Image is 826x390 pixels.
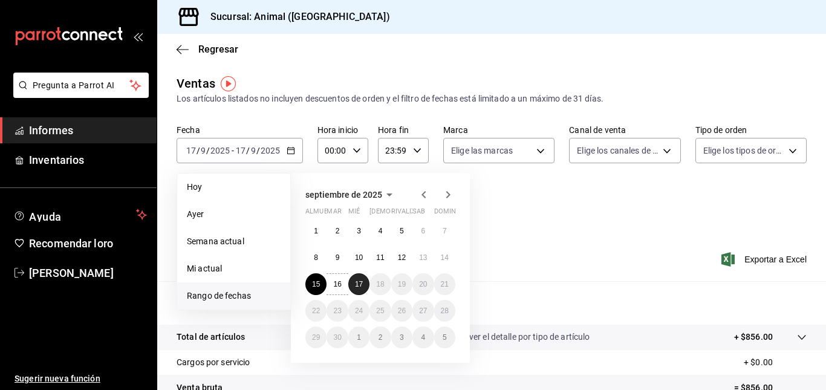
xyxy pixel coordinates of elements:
[421,227,425,235] abbr: 6 de septiembre de 2025
[250,146,256,155] input: --
[235,146,246,155] input: --
[348,220,369,242] button: 3 de septiembre de 2025
[419,280,427,288] font: 20
[357,333,361,342] abbr: 1 de octubre de 2025
[412,220,434,242] button: 6 de septiembre de 2025
[312,280,320,288] abbr: 15 de septiembre de 2025
[419,253,427,262] font: 13
[187,291,251,301] font: Rango de fechas
[369,207,441,220] abbr: jueves
[355,280,363,288] font: 17
[391,247,412,268] button: 12 de septiembre de 2025
[177,76,215,91] font: Ventas
[355,307,363,315] font: 24
[198,44,238,55] font: Regresar
[379,227,383,235] font: 4
[327,300,348,322] button: 23 de septiembre de 2025
[333,307,341,315] font: 23
[206,146,210,155] font: /
[355,280,363,288] abbr: 17 de septiembre de 2025
[419,307,427,315] font: 27
[232,146,234,155] font: -
[379,227,383,235] abbr: 4 de septiembre de 2025
[577,146,674,155] font: Elige los canales de venta
[305,187,397,202] button: septiembre de 2025
[434,247,455,268] button: 14 de septiembre de 2025
[348,327,369,348] button: 1 de octubre de 2025
[434,207,463,215] font: dominio
[376,253,384,262] abbr: 11 de septiembre de 2025
[327,220,348,242] button: 2 de septiembre de 2025
[412,207,425,215] font: sab
[260,146,281,155] input: ----
[369,207,441,215] font: [DEMOGRAPHIC_DATA]
[305,220,327,242] button: 1 de septiembre de 2025
[314,227,318,235] font: 1
[434,220,455,242] button: 7 de septiembre de 2025
[443,125,468,135] font: Marca
[419,307,427,315] abbr: 27 de septiembre de 2025
[441,307,449,315] font: 28
[333,307,341,315] abbr: 23 de septiembre de 2025
[398,307,406,315] font: 26
[348,273,369,295] button: 17 de septiembre de 2025
[314,253,318,262] font: 8
[312,333,320,342] abbr: 29 de septiembre de 2025
[187,209,204,219] font: Ayer
[327,207,341,220] abbr: martes
[398,253,406,262] font: 12
[29,210,62,223] font: Ayuda
[369,300,391,322] button: 25 de septiembre de 2025
[419,253,427,262] abbr: 13 de septiembre de 2025
[379,333,383,342] font: 2
[8,88,149,100] a: Pregunta a Parrot AI
[177,94,603,103] font: Los artículos listados no incluyen descuentos de orden y el filtro de fechas está limitado a un m...
[348,247,369,268] button: 10 de septiembre de 2025
[443,333,447,342] abbr: 5 de octubre de 2025
[357,227,361,235] font: 3
[400,333,404,342] abbr: 3 de octubre de 2025
[29,124,73,137] font: Informes
[441,253,449,262] abbr: 14 de septiembre de 2025
[186,146,197,155] input: --
[421,227,425,235] font: 6
[197,146,200,155] font: /
[744,255,807,264] font: Exportar a Excel
[391,300,412,322] button: 26 de septiembre de 2025
[441,280,449,288] abbr: 21 de septiembre de 2025
[724,252,807,267] button: Exportar a Excel
[441,307,449,315] abbr: 28 de septiembre de 2025
[569,125,626,135] font: Canal de venta
[441,280,449,288] font: 21
[221,76,236,91] img: Marcador de información sobre herramientas
[305,327,327,348] button: 29 de septiembre de 2025
[355,253,363,262] font: 10
[398,280,406,288] abbr: 19 de septiembre de 2025
[327,327,348,348] button: 30 de septiembre de 2025
[177,332,245,342] font: Total de artículos
[376,307,384,315] abbr: 25 de septiembre de 2025
[333,333,341,342] abbr: 30 de septiembre de 2025
[379,333,383,342] abbr: 2 de octubre de 2025
[369,327,391,348] button: 2 de octubre de 2025
[29,267,114,279] font: [PERSON_NAME]
[695,125,747,135] font: Tipo de orden
[333,333,341,342] font: 30
[327,247,348,268] button: 9 de septiembre de 2025
[348,207,360,220] abbr: miércoles
[391,273,412,295] button: 19 de septiembre de 2025
[305,247,327,268] button: 8 de septiembre de 2025
[355,253,363,262] abbr: 10 de septiembre de 2025
[210,11,390,22] font: Sucursal: Animal ([GEOGRAPHIC_DATA])
[357,227,361,235] abbr: 3 de septiembre de 2025
[312,280,320,288] font: 15
[348,207,360,215] font: mié
[443,333,447,342] font: 5
[391,327,412,348] button: 3 de octubre de 2025
[412,273,434,295] button: 20 de septiembre de 2025
[348,300,369,322] button: 24 de septiembre de 2025
[314,253,318,262] abbr: 8 de septiembre de 2025
[369,220,391,242] button: 4 de septiembre de 2025
[391,220,412,242] button: 5 de septiembre de 2025
[187,182,202,192] font: Hoy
